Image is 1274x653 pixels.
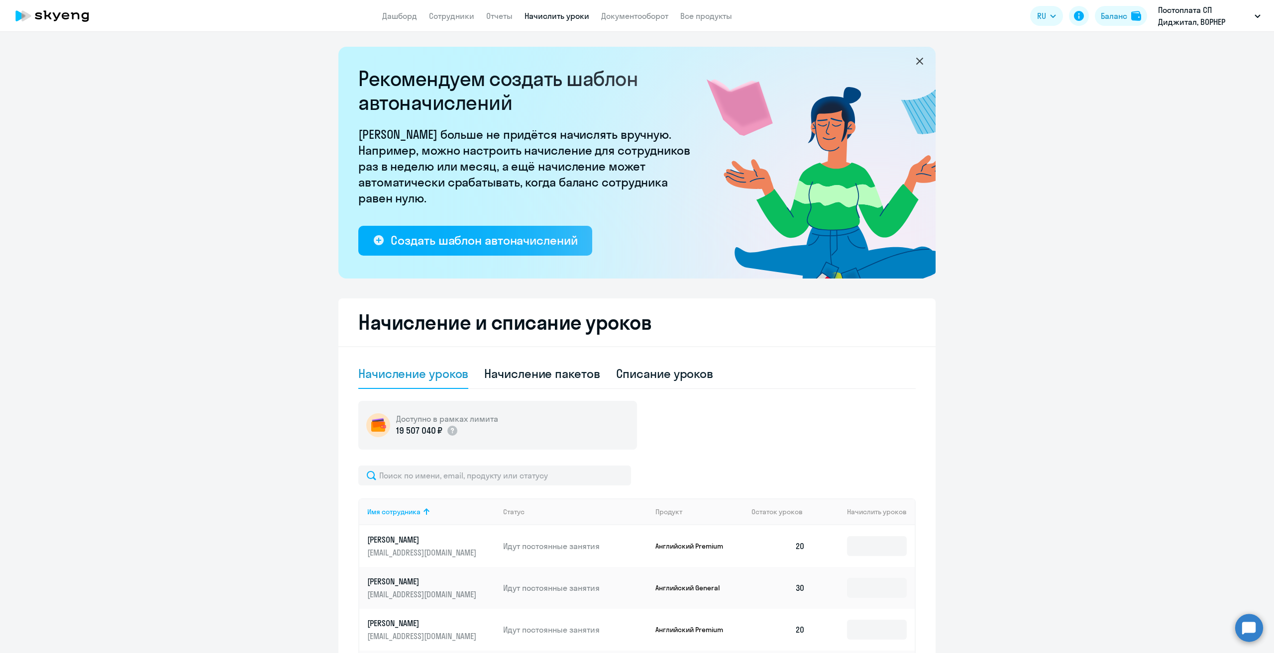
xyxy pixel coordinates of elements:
button: RU [1030,6,1063,26]
p: [EMAIL_ADDRESS][DOMAIN_NAME] [367,589,479,600]
h2: Рекомендуем создать шаблон автоначислений [358,67,697,114]
div: Продукт [655,507,744,516]
h5: Доступно в рамках лимита [396,413,498,424]
p: Идут постоянные занятия [503,582,647,593]
a: Отчеты [486,11,513,21]
p: Постоплата СП Диджитал, ВОРНЕР МЬЮЗИК, ООО [1158,4,1251,28]
p: 19 507 040 ₽ [396,424,442,437]
div: Начисление пакетов [484,366,600,381]
button: Постоплата СП Диджитал, ВОРНЕР МЬЮЗИК, ООО [1153,4,1266,28]
p: Английский Premium [655,542,730,551]
div: Баланс [1101,10,1127,22]
div: Продукт [655,507,682,516]
p: Идут постоянные занятия [503,541,647,552]
a: Начислить уроки [525,11,589,21]
input: Поиск по имени, email, продукту или статусу [358,466,631,485]
p: [PERSON_NAME] больше не придётся начислять вручную. Например, можно настроить начисление для сотр... [358,126,697,206]
div: Создать шаблон автоначислений [391,232,577,248]
div: Начисление уроков [358,366,468,381]
button: Создать шаблон автоначислений [358,226,592,256]
h2: Начисление и списание уроков [358,310,916,334]
div: Списание уроков [616,366,714,381]
p: [PERSON_NAME] [367,576,479,587]
span: Остаток уроков [751,507,803,516]
p: Английский General [655,583,730,592]
a: [PERSON_NAME][EMAIL_ADDRESS][DOMAIN_NAME] [367,618,495,642]
p: [EMAIL_ADDRESS][DOMAIN_NAME] [367,631,479,642]
div: Статус [503,507,647,516]
p: Английский Premium [655,625,730,634]
div: Имя сотрудника [367,507,421,516]
p: [EMAIL_ADDRESS][DOMAIN_NAME] [367,547,479,558]
div: Остаток уроков [751,507,813,516]
p: [PERSON_NAME] [367,534,479,545]
td: 20 [743,609,813,651]
a: [PERSON_NAME][EMAIL_ADDRESS][DOMAIN_NAME] [367,576,495,600]
div: Имя сотрудника [367,507,495,516]
div: Статус [503,507,525,516]
td: 30 [743,567,813,609]
th: Начислить уроков [813,498,915,525]
button: Балансbalance [1095,6,1147,26]
a: Документооборот [601,11,668,21]
img: wallet-circle.png [366,413,390,437]
a: Сотрудники [429,11,474,21]
img: balance [1131,11,1141,21]
a: [PERSON_NAME][EMAIL_ADDRESS][DOMAIN_NAME] [367,534,495,558]
a: Все продукты [680,11,732,21]
span: RU [1037,10,1046,22]
td: 20 [743,525,813,567]
a: Дашборд [382,11,417,21]
p: Идут постоянные занятия [503,624,647,635]
p: [PERSON_NAME] [367,618,479,629]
